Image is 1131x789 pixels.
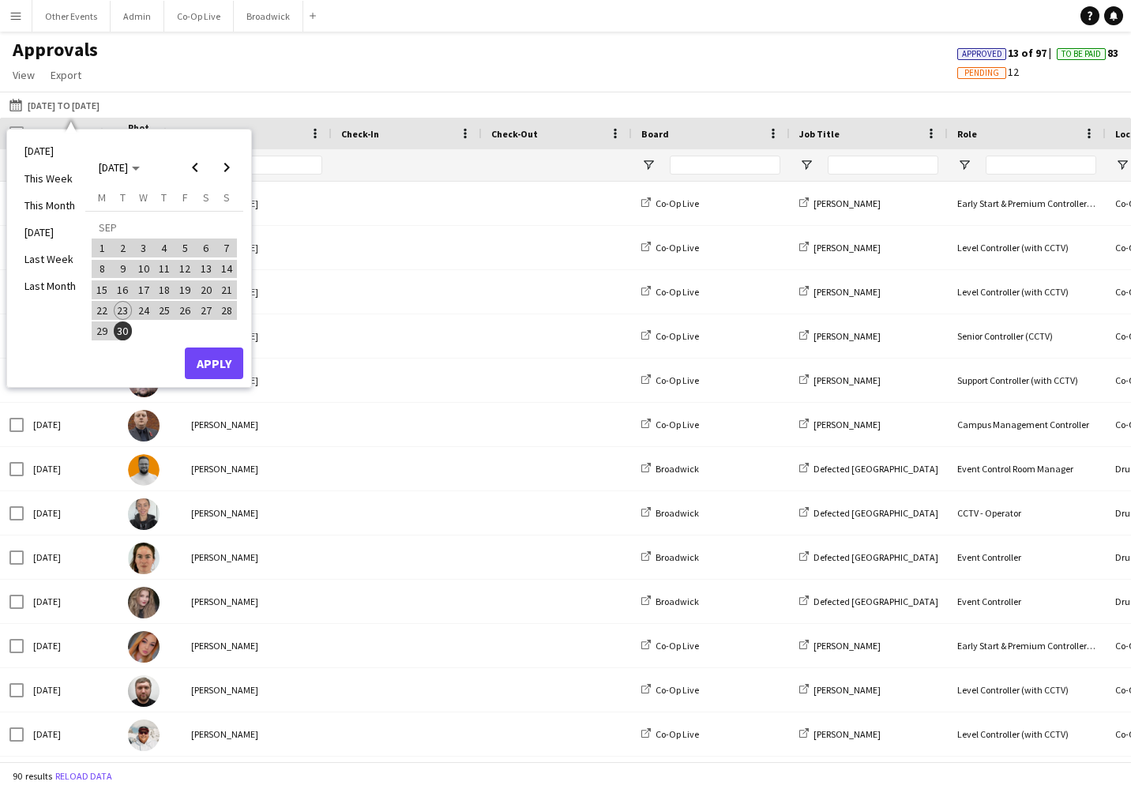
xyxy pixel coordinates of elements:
button: 12-09-2025 [175,258,195,279]
div: [PERSON_NAME] [182,270,332,314]
span: [PERSON_NAME] [813,286,881,298]
span: T [120,190,126,205]
input: Role Filter Input [986,156,1096,175]
span: 4 [155,239,174,257]
span: [PERSON_NAME] [813,684,881,696]
button: 13-09-2025 [195,258,216,279]
div: [DATE] [24,668,118,712]
button: Open Filter Menu [1115,158,1129,172]
span: [PERSON_NAME] [813,640,881,652]
a: Export [44,65,88,85]
span: T [161,190,167,205]
span: 28 [217,301,236,320]
a: Co-Op Live [641,684,699,696]
span: [PERSON_NAME] [813,197,881,209]
span: To Be Paid [1061,49,1101,59]
li: [DATE] [15,219,85,246]
span: 12 [957,65,1019,79]
span: 21 [217,280,236,299]
div: Early Start & Premium Controller (with CCTV) [948,182,1106,225]
span: 27 [197,301,216,320]
button: Other Events [32,1,111,32]
span: S [224,190,230,205]
a: Co-Op Live [641,374,699,386]
a: Broadwick [641,463,699,475]
td: SEP [92,217,237,238]
a: [PERSON_NAME] [799,728,881,740]
span: 5 [175,239,194,257]
a: [PERSON_NAME] [799,640,881,652]
span: Defected [GEOGRAPHIC_DATA] [813,596,938,607]
li: Last Month [15,272,85,299]
img: Sinead Whelan [128,587,160,618]
span: Defected [GEOGRAPHIC_DATA] [813,463,938,475]
input: Job Title Filter Input [828,156,938,175]
button: 07-09-2025 [216,238,237,258]
a: [PERSON_NAME] [799,242,881,254]
button: 16-09-2025 [112,280,133,300]
div: Event Controller [948,535,1106,579]
a: Co-Op Live [641,419,699,430]
div: Level Controller (with CCTV) [948,712,1106,756]
span: 29 [92,321,111,340]
div: [PERSON_NAME] [182,624,332,667]
div: Event Controller [948,580,1106,623]
span: 2 [114,239,133,257]
span: Broadwick [656,463,699,475]
button: 02-09-2025 [112,238,133,258]
a: [PERSON_NAME] [799,419,881,430]
span: 15 [92,280,111,299]
div: [DATE] [24,403,118,446]
div: [PERSON_NAME] [182,491,332,535]
a: Co-Op Live [641,197,699,209]
button: 08-09-2025 [92,258,112,279]
a: Co-Op Live [641,286,699,298]
button: Open Filter Menu [799,158,813,172]
button: 22-09-2025 [92,300,112,321]
div: [PERSON_NAME] [182,226,332,269]
img: Mat Woods [128,675,160,707]
span: 26 [175,301,194,320]
button: 23-09-2025 [112,300,133,321]
span: S [203,190,209,205]
span: [PERSON_NAME] [813,330,881,342]
button: 04-09-2025 [154,238,175,258]
button: Previous month [179,152,211,183]
span: Co-Op Live [656,640,699,652]
span: 30 [114,321,133,340]
div: [PERSON_NAME] [182,580,332,623]
a: Defected [GEOGRAPHIC_DATA] [799,596,938,607]
div: [DATE] [24,535,118,579]
span: Co-Op Live [656,684,699,696]
a: Co-Op Live [641,242,699,254]
span: Co-Op Live [656,419,699,430]
a: [PERSON_NAME] [799,374,881,386]
button: Broadwick [234,1,303,32]
span: W [139,190,148,205]
button: 18-09-2025 [154,280,175,300]
span: 18 [155,280,174,299]
span: M [98,190,106,205]
button: 06-09-2025 [195,238,216,258]
span: Check-In [341,128,379,140]
span: Defected [GEOGRAPHIC_DATA] [813,507,938,519]
div: [PERSON_NAME] [182,403,332,446]
img: Ben Sidaway [128,454,160,486]
button: 11-09-2025 [154,258,175,279]
span: 23 [114,301,133,320]
img: Amy Taylor [128,498,160,530]
div: Level Controller (with CCTV) [948,226,1106,269]
a: [PERSON_NAME] [799,684,881,696]
button: Co-Op Live [164,1,234,32]
button: Next month [211,152,242,183]
div: Level Controller (with CCTV) [948,270,1106,314]
li: [DATE] [15,137,85,164]
div: [PERSON_NAME] [182,359,332,402]
div: [DATE] [24,580,118,623]
span: Board [641,128,669,140]
span: Co-Op Live [656,728,699,740]
a: Defected [GEOGRAPHIC_DATA] [799,507,938,519]
a: Defected [GEOGRAPHIC_DATA] [799,551,938,563]
span: View [13,68,35,82]
button: 19-09-2025 [175,280,195,300]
